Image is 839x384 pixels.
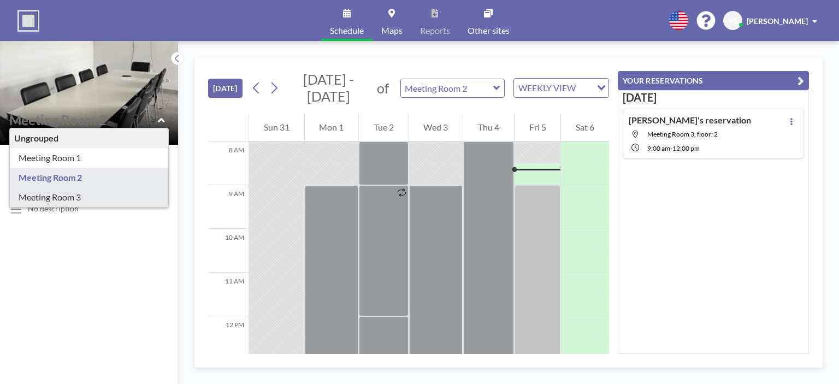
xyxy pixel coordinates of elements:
div: Meeting Room 1 [10,148,168,168]
span: of [377,80,389,97]
input: Search for option [579,81,590,95]
div: Wed 3 [409,114,463,141]
div: Sat 6 [561,114,609,141]
span: Maps [381,26,403,35]
span: - [670,144,672,152]
span: [DATE] - [DATE] [303,71,354,104]
span: 12:00 PM [672,144,700,152]
div: Meeting Room 3 [10,187,168,207]
span: WEEKLY VIEW [516,81,578,95]
div: Search for option [514,79,608,97]
button: YOUR RESERVATIONS [618,71,809,90]
span: Floor: 1 [9,128,38,139]
div: No description [28,204,79,214]
h4: [PERSON_NAME]'s reservation [629,115,751,126]
div: Ungrouped [10,128,168,148]
div: Tue 2 [359,114,409,141]
div: 8 AM [208,141,249,185]
div: 10 AM [208,229,249,273]
button: [DATE] [208,79,243,98]
span: VS [728,16,738,26]
span: Other sites [468,26,510,35]
h3: [DATE] [623,91,804,104]
div: 9 AM [208,185,249,229]
img: organization-logo [17,10,39,32]
div: 12 PM [208,316,249,360]
div: Meeting Room 2 [10,168,168,187]
input: Meeting Room 2 [9,112,158,128]
span: Meeting Room 3, floor: 2 [647,130,718,138]
div: Sun 31 [249,114,304,141]
span: [PERSON_NAME] [747,16,808,26]
div: Mon 1 [305,114,359,141]
span: 9:00 AM [647,144,670,152]
span: Reports [420,26,450,35]
div: Thu 4 [463,114,514,141]
div: Fri 5 [515,114,561,141]
input: Meeting Room 2 [401,79,493,97]
div: 11 AM [208,273,249,316]
span: Schedule [330,26,364,35]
